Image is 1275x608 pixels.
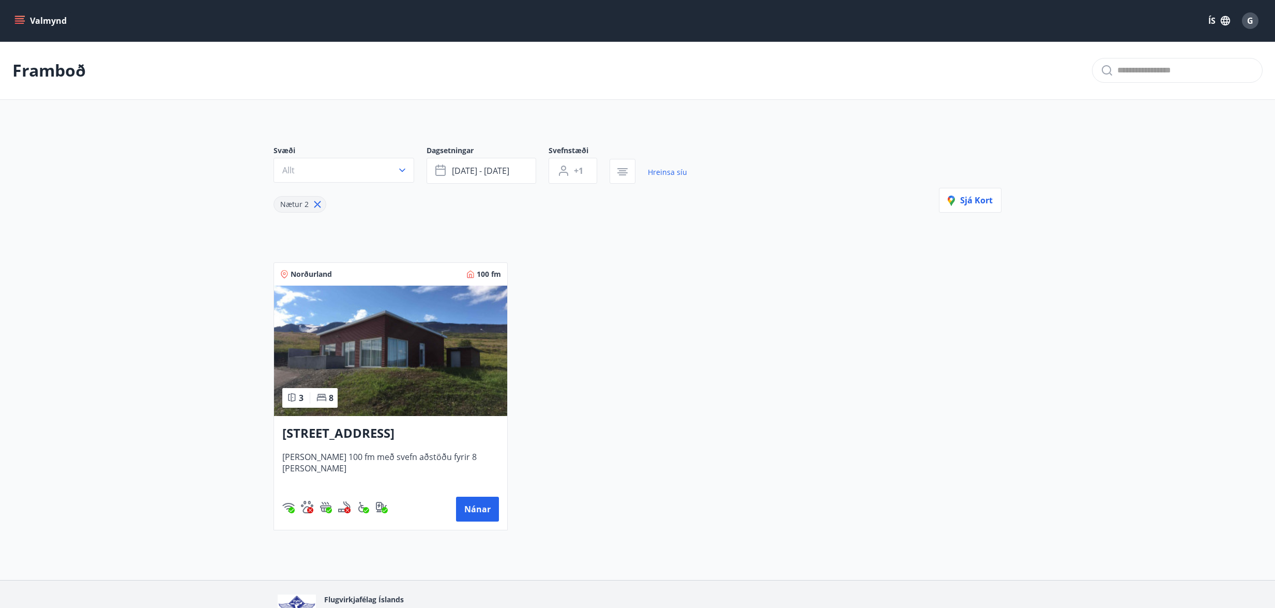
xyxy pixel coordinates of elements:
[274,145,427,158] span: Svæði
[301,501,313,513] img: pxcaIm5dSOV3FS4whs1soiYWTwFQvksT25a9J10C.svg
[427,145,549,158] span: Dagsetningar
[274,158,414,183] button: Allt
[1238,8,1263,33] button: G
[282,501,295,513] div: Þráðlaust net
[1203,11,1236,30] button: ÍS
[1247,15,1253,26] span: G
[456,497,499,522] button: Nánar
[282,451,499,485] span: [PERSON_NAME] 100 fm með svefn aðstöðu fyrir 8 [PERSON_NAME]
[939,188,1001,213] button: Sjá kort
[299,392,303,404] span: 3
[280,199,309,209] span: Nætur 2
[329,392,333,404] span: 8
[477,269,501,279] span: 100 fm
[357,501,369,513] img: 8IYIKVZQyRlUC6HQIIUSdjpPGRncJsz2RzLgWvp4.svg
[12,59,86,82] p: Framboð
[320,501,332,513] img: h89QDIuHlAdpqTriuIvuEWkTH976fOgBEOOeu1mi.svg
[549,158,597,184] button: +1
[375,501,388,513] div: Hleðslustöð fyrir rafbíla
[320,501,332,513] div: Heitur pottur
[282,501,295,513] img: HJRyFFsYp6qjeUYhR4dAD8CaCEsnIFYZ05miwXoh.svg
[301,501,313,513] div: Gæludýr
[12,11,71,30] button: menu
[357,501,369,513] div: Aðgengi fyrir hjólastól
[282,165,295,176] span: Allt
[274,286,507,416] img: Paella dish
[375,501,388,513] img: nH7E6Gw2rvWFb8XaSdRp44dhkQaj4PJkOoRYItBQ.svg
[574,165,583,176] span: +1
[324,595,404,604] span: Flugvirkjafélag Íslands
[452,165,509,176] span: [DATE] - [DATE]
[274,196,326,213] div: Nætur 2
[648,161,687,184] a: Hreinsa síu
[427,158,536,184] button: [DATE] - [DATE]
[282,424,499,443] h3: [STREET_ADDRESS]
[338,501,351,513] img: QNIUl6Cv9L9rHgMXwuzGLuiJOj7RKqxk9mBFPqjq.svg
[291,269,332,279] span: Norðurland
[948,195,993,206] span: Sjá kort
[549,145,610,158] span: Svefnstæði
[338,501,351,513] div: Reykingar / Vape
